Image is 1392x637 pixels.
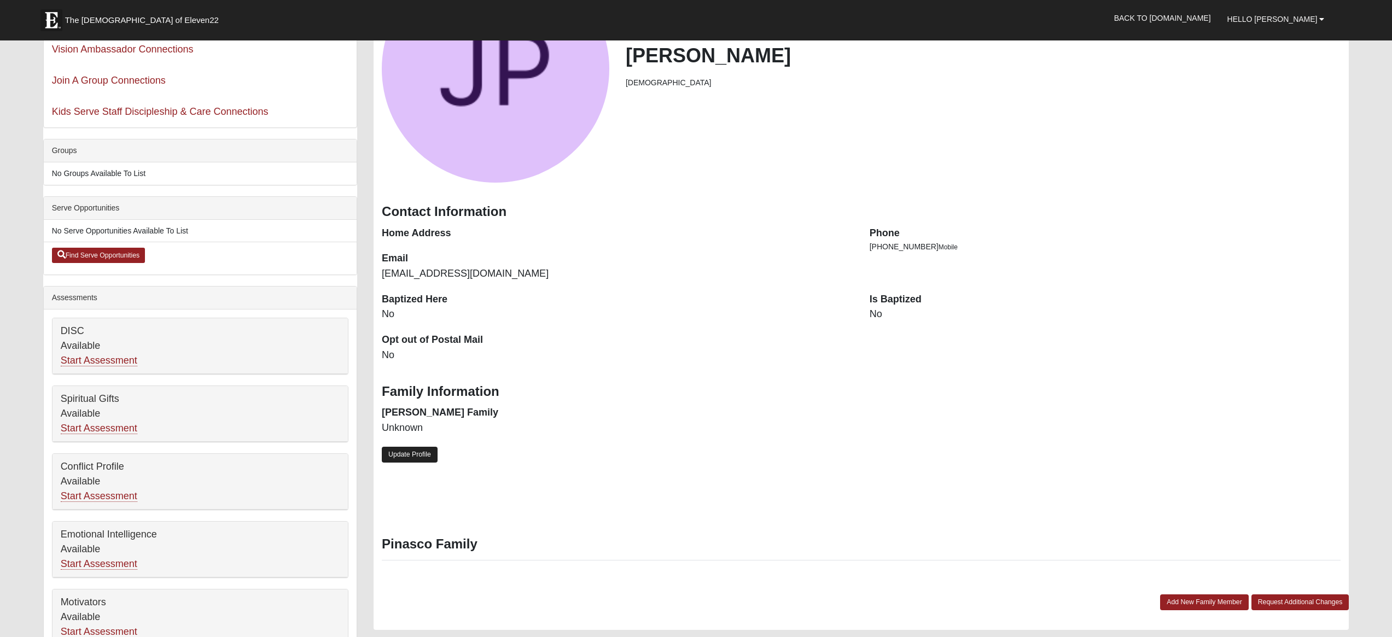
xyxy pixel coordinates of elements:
div: Assessments [44,287,357,309]
a: Back to [DOMAIN_NAME] [1106,4,1219,32]
div: Emotional Intelligence Available [53,522,348,577]
a: Request Additional Changes [1251,594,1349,610]
dd: No [382,307,853,322]
a: Hello [PERSON_NAME] [1219,5,1333,33]
li: [DEMOGRAPHIC_DATA] [626,77,1341,89]
dd: No [870,307,1341,322]
span: Hello [PERSON_NAME] [1227,15,1318,24]
span: Mobile [939,243,958,251]
a: The [DEMOGRAPHIC_DATA] of Eleven22 [35,4,254,31]
a: Find Serve Opportunities [52,248,145,263]
dt: Is Baptized [870,293,1341,307]
h2: [PERSON_NAME] [626,44,1341,67]
a: Update Profile [382,447,438,463]
div: Serve Opportunities [44,197,357,220]
div: Spiritual Gifts Available [53,386,348,442]
dt: Home Address [382,226,853,241]
dd: No [382,348,853,363]
a: Start Assessment [61,490,137,502]
h3: Contact Information [382,204,1341,220]
dd: Unknown [382,421,853,435]
span: The [DEMOGRAPHIC_DATA] of Eleven22 [65,15,219,26]
a: Start Assessment [61,355,137,366]
h3: Family Information [382,384,1341,400]
a: Add New Family Member [1160,594,1249,610]
a: Join A Group Connections [52,75,166,86]
dt: Email [382,252,853,266]
li: [PHONE_NUMBER] [870,241,1341,253]
li: No Serve Opportunities Available To List [44,220,357,242]
a: Kids Serve Staff Discipleship & Care Connections [52,106,269,117]
dt: Baptized Here [382,293,853,307]
dd: [EMAIL_ADDRESS][DOMAIN_NAME] [382,267,853,281]
dt: Phone [870,226,1341,241]
a: Start Assessment [61,558,137,570]
li: No Groups Available To List [44,162,357,185]
a: Vision Ambassador Connections [52,44,194,55]
img: Eleven22 logo [40,9,62,31]
a: Start Assessment [61,423,137,434]
dt: Opt out of Postal Mail [382,333,853,347]
div: Conflict Profile Available [53,454,348,510]
dt: [PERSON_NAME] Family [382,406,853,420]
h3: Pinasco Family [382,536,1341,552]
div: Groups [44,139,357,162]
div: DISC Available [53,318,348,374]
